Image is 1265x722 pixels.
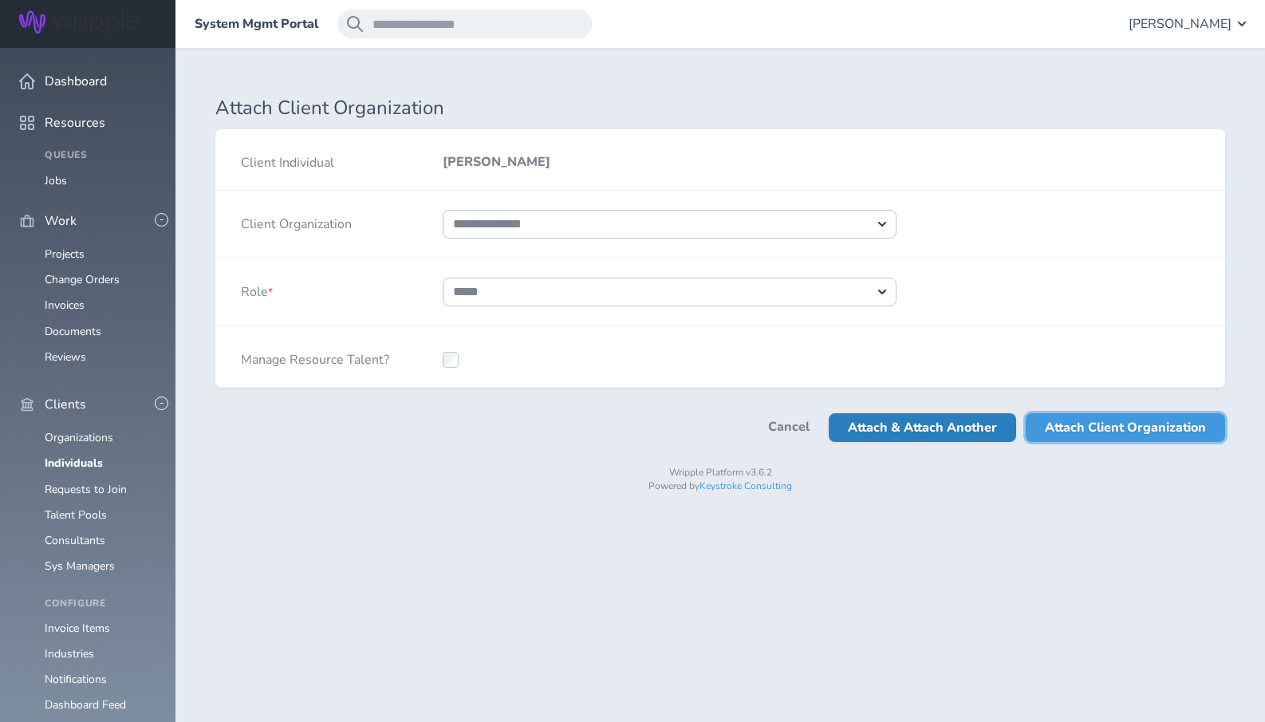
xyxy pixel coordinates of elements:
[215,468,1225,479] p: Wripple Platform v3.6.2
[45,621,110,636] a: Invoice Items
[45,672,107,687] a: Notifications
[1129,10,1246,38] button: [PERSON_NAME]
[45,397,86,412] span: Clients
[1045,413,1206,442] span: Attach Client Organization
[45,697,126,712] a: Dashboard Feed
[45,272,120,287] a: Change Orders
[241,148,334,171] label: Client Individual
[45,349,86,365] a: Reviews
[45,507,107,523] a: Talent Pools
[195,17,318,31] a: System Mgmt Portal
[45,247,85,262] a: Projects
[45,173,67,188] a: Jobs
[45,456,103,471] a: Individuals
[241,345,389,368] label: Manage Resource Talent?
[45,324,101,339] a: Documents
[19,10,139,34] img: Wripple
[45,74,107,89] span: Dashboard
[241,210,352,232] label: Client Organization
[45,430,113,445] a: Organizations
[215,481,1225,492] p: Powered by
[829,413,1016,442] button: Attach & Attach Another
[45,214,77,228] span: Work
[155,213,168,227] button: -
[699,479,792,492] a: Keystroke Consulting
[45,533,105,548] a: Consultants
[848,413,997,442] span: Attach & Attach Another
[45,482,127,497] a: Requests to Join
[45,558,115,574] a: Sys Managers
[1129,17,1232,31] span: [PERSON_NAME]
[45,298,85,313] a: Invoices
[443,148,550,169] span: [PERSON_NAME]
[241,278,273,300] label: Role
[45,646,94,661] a: Industries
[45,150,156,161] h4: Queues
[45,598,156,610] h4: Configure
[155,397,168,410] button: -
[768,420,810,434] a: Cancel
[45,116,105,130] span: Resources
[1026,413,1225,442] button: Attach Client Organization
[215,97,1225,120] h1: Attach Client Organization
